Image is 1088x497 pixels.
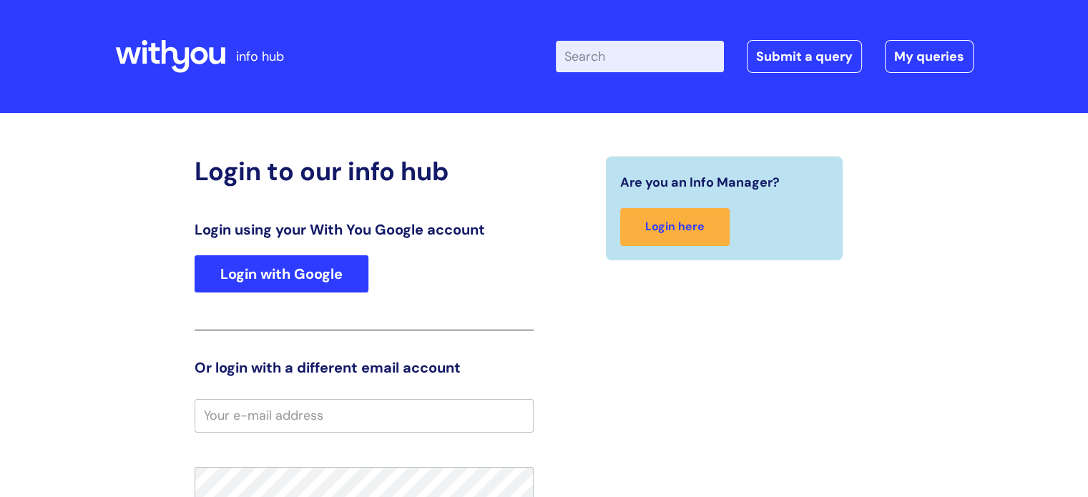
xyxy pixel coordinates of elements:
[620,208,730,246] a: Login here
[195,359,534,376] h3: Or login with a different email account
[195,156,534,187] h2: Login to our info hub
[885,40,974,73] a: My queries
[747,40,862,73] a: Submit a query
[556,41,724,72] input: Search
[620,171,780,194] span: Are you an Info Manager?
[236,45,284,68] p: info hub
[195,255,368,292] a: Login with Google
[195,399,534,432] input: Your e-mail address
[195,221,534,238] h3: Login using your With You Google account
